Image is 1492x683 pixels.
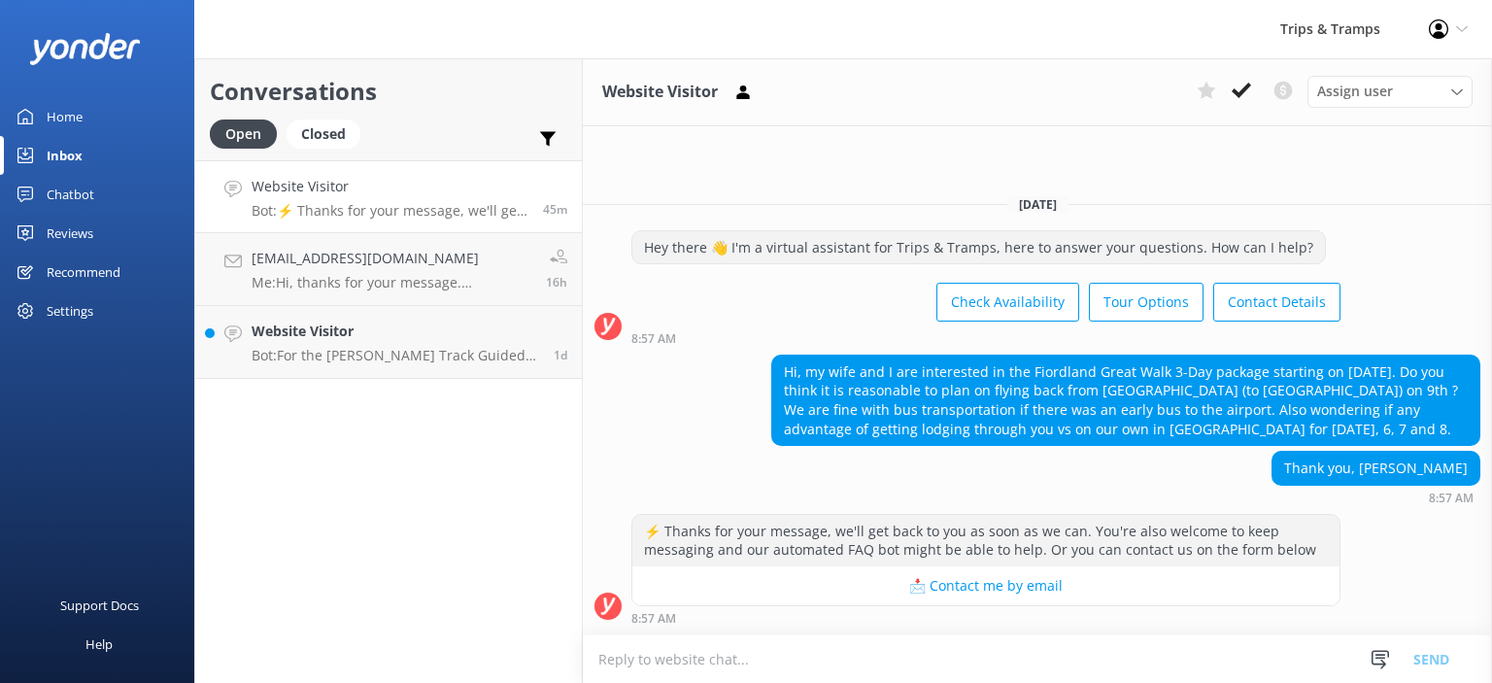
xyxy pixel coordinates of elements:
[287,120,360,149] div: Closed
[47,253,120,291] div: Recommend
[195,233,582,306] a: [EMAIL_ADDRESS][DOMAIN_NAME]Me:Hi, thanks for your message. Comfortable shoes are absolutely fine...
[252,202,528,220] p: Bot: ⚡ Thanks for your message, we'll get back to you as soon as we can. You're also welcome to k...
[631,331,1340,345] div: Sep 26 2025 08:57am (UTC +12:00) Pacific/Auckland
[252,321,539,342] h4: Website Visitor
[85,625,113,664] div: Help
[47,175,94,214] div: Chatbot
[772,356,1479,445] div: Hi, my wife and I are interested in the Fiordland Great Walk 3-Day package starting on [DATE]. Do...
[632,566,1339,605] button: 📩 Contact me by email
[252,248,531,269] h4: [EMAIL_ADDRESS][DOMAIN_NAME]
[252,176,528,197] h4: Website Visitor
[252,274,531,291] p: Me: Hi, thanks for your message. Comfortable shoes are absolutely fine for the tour. If it's a we...
[632,515,1339,566] div: ⚡ Thanks for your message, we'll get back to you as soon as we can. You're also welcome to keep m...
[47,291,93,330] div: Settings
[210,73,567,110] h2: Conversations
[936,283,1079,322] button: Check Availability
[631,611,1340,625] div: Sep 26 2025 08:57am (UTC +12:00) Pacific/Auckland
[1007,196,1068,213] span: [DATE]
[210,122,287,144] a: Open
[546,274,567,290] span: Sep 25 2025 05:25pm (UTC +12:00) Pacific/Auckland
[287,122,370,144] a: Closed
[47,97,83,136] div: Home
[210,120,277,149] div: Open
[195,160,582,233] a: Website VisitorBot:⚡ Thanks for your message, we'll get back to you as soon as we can. You're als...
[602,80,718,105] h3: Website Visitor
[631,613,676,625] strong: 8:57 AM
[1213,283,1340,322] button: Contact Details
[1089,283,1204,322] button: Tour Options
[554,347,567,363] span: Sep 24 2025 04:58pm (UTC +12:00) Pacific/Auckland
[1429,493,1474,504] strong: 8:57 AM
[252,347,539,364] p: Bot: For the [PERSON_NAME] Track Guided Day Heli Hike, Fiordland Helicopters offers helicopters w...
[632,231,1325,264] div: Hey there 👋 I'm a virtual assistant for Trips & Tramps, here to answer your questions. How can I ...
[631,333,676,345] strong: 8:57 AM
[543,201,567,218] span: Sep 26 2025 08:57am (UTC +12:00) Pacific/Auckland
[60,586,139,625] div: Support Docs
[1307,76,1473,107] div: Assign User
[47,136,83,175] div: Inbox
[1272,452,1479,485] div: Thank you, [PERSON_NAME]
[47,214,93,253] div: Reviews
[1272,491,1480,504] div: Sep 26 2025 08:57am (UTC +12:00) Pacific/Auckland
[195,306,582,379] a: Website VisitorBot:For the [PERSON_NAME] Track Guided Day Heli Hike, Fiordland Helicopters offers...
[29,33,141,65] img: yonder-white-logo.png
[1317,81,1393,102] span: Assign user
